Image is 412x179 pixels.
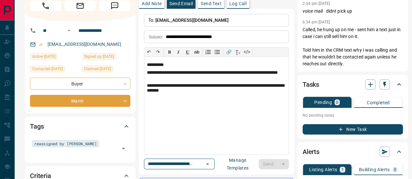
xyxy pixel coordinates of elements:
p: 6:34 pm [DATE] [303,20,330,24]
div: Sun Jul 20 2025 [30,53,78,62]
button: ↷ [153,47,163,57]
button: 𝐁 [165,47,174,57]
h2: Tasks [303,79,319,90]
div: Sun Mar 28 2021 [82,53,130,62]
a: [EMAIL_ADDRESS][DOMAIN_NAME] [48,42,121,47]
p: 2:54 pm [DATE] [303,1,330,6]
span: Signed up [DATE] [84,53,114,60]
button: ab [192,47,201,57]
span: Message [99,1,130,11]
p: 1 [341,167,344,172]
p: voice mail didnt pick up [303,8,403,15]
button: 𝑰 [174,47,183,57]
button: 🔗 [224,47,233,57]
span: Email [64,1,96,11]
h2: Tags [30,121,44,132]
p: Building Alerts [359,167,390,172]
p: Add Note [142,1,162,6]
h2: Alerts [303,147,320,157]
button: 𝐔 [183,47,192,57]
div: Tasks [303,77,403,92]
p: Subject: [149,34,163,40]
s: ab [194,49,199,55]
button: ↶ [144,47,153,57]
p: Pending [314,100,332,105]
span: Call [30,1,61,11]
button: Open [203,160,212,169]
div: Alerts [303,144,403,160]
svg: Email Verified [38,42,43,47]
span: 𝐔 [186,49,189,55]
div: split button [259,159,289,169]
p: Log Call [229,1,247,6]
div: Warm [30,95,130,107]
button: Open [119,144,128,153]
p: Listing Alerts [309,167,337,172]
span: [EMAIL_ADDRESS][DOMAIN_NAME] [155,18,229,23]
div: Tags [30,119,130,134]
button: Numbered list [204,47,213,57]
p: Send Text [201,1,221,6]
button: New Task [303,124,403,134]
div: Mon Jan 16 2023 [30,65,78,74]
button: Bullet list [213,47,222,57]
button: </> [242,47,251,57]
div: Buyer [30,78,130,90]
span: Contacted [DATE] [32,66,63,72]
p: Called, he hung up on me - sent him a text just in case i can still sell him on it. Told him in t... [303,26,403,67]
span: Active [DATE] [32,53,55,60]
span: reassigned by [PERSON_NAME] [34,140,97,147]
p: 0 [394,167,396,172]
div: Thu Apr 03 2025 [82,65,130,74]
button: T̲ₓ [233,47,242,57]
p: Completed [367,100,390,105]
button: Open [65,27,73,34]
button: Manage Templates [217,159,259,169]
span: Claimed [DATE] [84,66,111,72]
p: Send Email [169,1,193,6]
p: No pending tasks [303,110,403,120]
p: 0 [336,100,338,105]
p: To: [144,14,289,27]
